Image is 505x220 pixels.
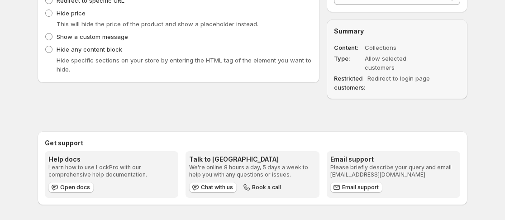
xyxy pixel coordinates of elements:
[334,27,460,36] h2: Summary
[189,155,315,164] h3: Talk to [GEOGRAPHIC_DATA]
[189,164,315,178] p: We're online 8 hours a day, 5 days a week to help you with any questions or issues.
[60,184,90,191] span: Open docs
[57,10,86,17] span: Hide price
[342,184,379,191] span: Email support
[45,139,460,148] h2: Get support
[48,182,94,193] a: Open docs
[57,46,122,53] span: Hide any content block
[367,74,437,92] dd: Redirect to login page
[330,164,457,178] p: Please briefly describe your query and email [EMAIL_ADDRESS][DOMAIN_NAME].
[252,184,281,191] span: Book a call
[365,43,434,52] dd: Collections
[330,182,382,193] a: Email support
[330,155,457,164] h3: Email support
[240,182,285,193] button: Book a call
[57,57,311,73] span: Hide specific sections on your store by entering the HTML tag of the element you want to hide.
[201,184,233,191] span: Chat with us
[189,182,237,193] button: Chat with us
[48,155,175,164] h3: Help docs
[57,20,258,28] span: This will hide the price of the product and show a placeholder instead.
[334,54,363,72] dt: Type:
[334,43,363,52] dt: Content:
[365,54,434,72] dd: Allow selected customers
[57,33,128,40] span: Show a custom message
[334,74,366,92] dt: Restricted customers:
[48,164,175,178] p: Learn how to use LockPro with our comprehensive help documentation.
